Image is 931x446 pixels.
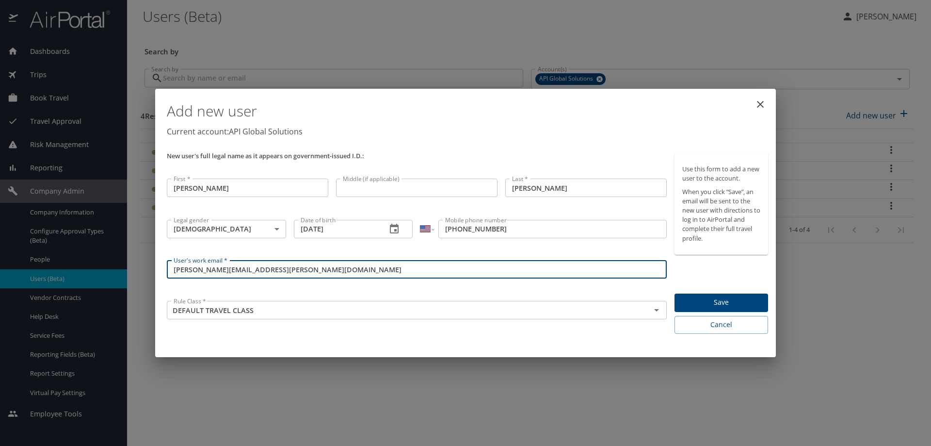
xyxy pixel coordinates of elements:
[167,153,667,159] p: New user's full legal name as it appears on government-issued I.D.:
[682,187,760,243] p: When you click “Save”, an email will be sent to the new user with directions to log in to AirPort...
[167,97,768,126] h1: Add new user
[167,220,286,238] div: [DEMOGRAPHIC_DATA]
[682,165,760,183] p: Use this form to add a new user to the account.
[682,297,760,309] span: Save
[294,220,379,238] input: MM/DD/YYYY
[749,93,772,116] button: close
[682,319,760,331] span: Cancel
[650,303,663,317] button: Open
[674,294,768,313] button: Save
[674,316,768,334] button: Cancel
[167,126,768,137] p: Current account: API Global Solutions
